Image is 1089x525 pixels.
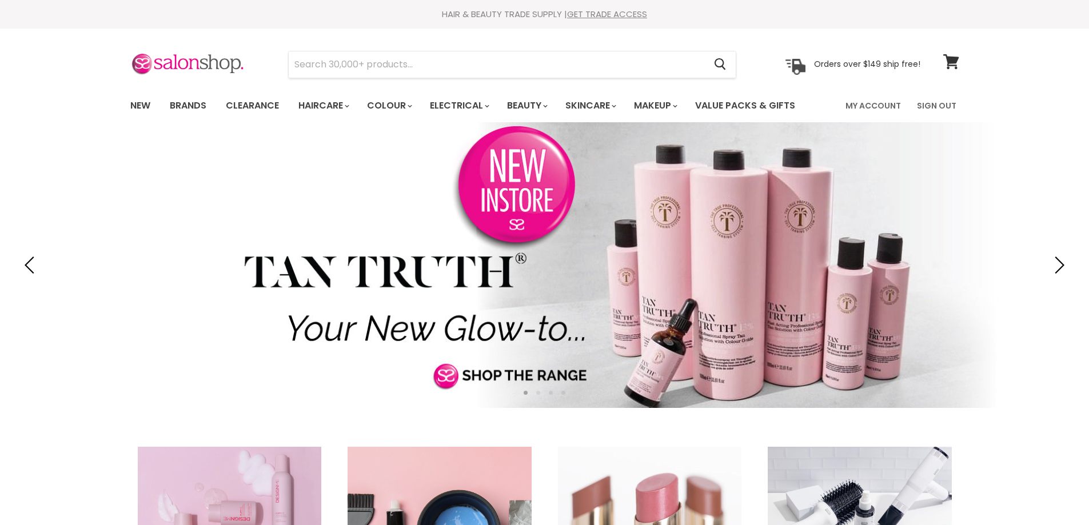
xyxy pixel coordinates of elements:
a: Sign Out [910,94,963,118]
li: Page dot 2 [536,391,540,395]
a: Electrical [421,94,496,118]
a: Colour [358,94,419,118]
a: Beauty [498,94,555,118]
button: Next [1046,254,1069,276]
button: Search [705,51,736,78]
input: Search [289,51,705,78]
a: Clearance [217,94,288,118]
li: Page dot 4 [561,391,565,395]
nav: Main [116,89,974,122]
ul: Main menu [122,89,821,122]
li: Page dot 3 [549,391,553,395]
a: Brands [161,94,215,118]
p: Orders over $149 ship free! [814,59,920,69]
div: HAIR & BEAUTY TRADE SUPPLY | [116,9,974,20]
a: My Account [839,94,908,118]
a: New [122,94,159,118]
a: Haircare [290,94,356,118]
a: Value Packs & Gifts [687,94,804,118]
a: Makeup [625,94,684,118]
a: Skincare [557,94,623,118]
button: Previous [20,254,43,276]
form: Product [288,51,736,78]
a: GET TRADE ACCESS [567,8,647,20]
li: Page dot 1 [524,391,528,395]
